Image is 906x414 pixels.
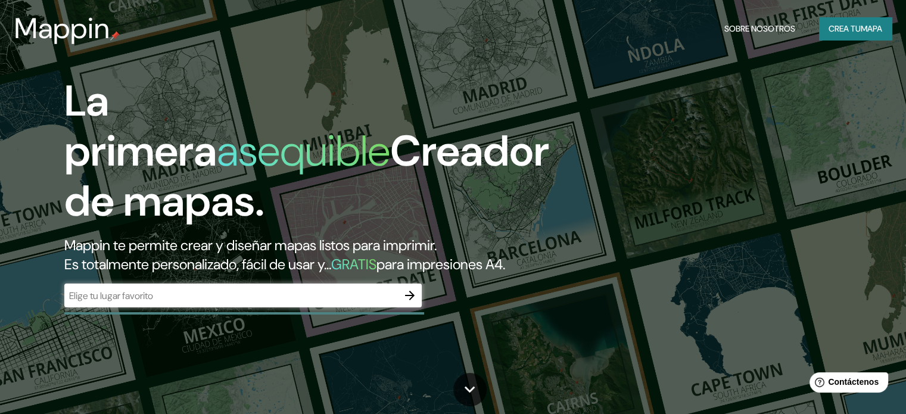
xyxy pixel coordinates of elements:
[14,10,110,47] font: Mappin
[376,255,505,273] font: para impresiones A4.
[64,73,217,179] font: La primera
[331,255,376,273] font: GRATIS
[720,17,800,40] button: Sobre nosotros
[800,368,893,401] iframe: Lanzador de widgets de ayuda
[724,23,795,34] font: Sobre nosotros
[64,123,549,229] font: Creador de mapas.
[110,31,120,41] img: pin de mapeo
[829,23,861,34] font: Crea tu
[64,289,398,303] input: Elige tu lugar favorito
[64,236,437,254] font: Mappin te permite crear y diseñar mapas listos para imprimir.
[217,123,390,179] font: asequible
[861,23,882,34] font: mapa
[64,255,331,273] font: Es totalmente personalizado, fácil de usar y...
[819,17,892,40] button: Crea tumapa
